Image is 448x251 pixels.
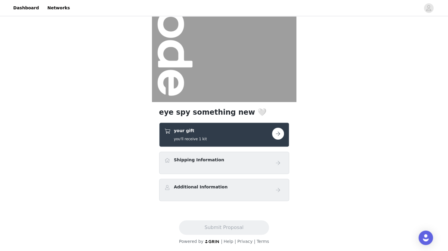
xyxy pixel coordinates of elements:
div: avatar [426,3,431,13]
h1: eye spy something new 🤍 [159,107,289,118]
span: | [221,239,222,244]
a: Help [224,239,233,244]
img: logo [205,240,220,243]
span: Powered by [179,239,203,244]
h4: Additional Information [174,184,228,190]
div: Shipping Information [159,152,289,174]
a: Terms [257,239,269,244]
span: | [254,239,255,244]
h5: you'll receive 1 kit [174,136,207,142]
div: Additional Information [159,179,289,201]
a: Networks [44,1,73,15]
span: | [234,239,236,244]
a: Dashboard [10,1,42,15]
h4: Shipping Information [174,157,224,163]
div: Open Intercom Messenger [419,231,433,245]
button: Submit Proposal [179,220,269,235]
a: Privacy [237,239,253,244]
div: your gift [159,122,289,147]
h4: your gift [174,128,207,134]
